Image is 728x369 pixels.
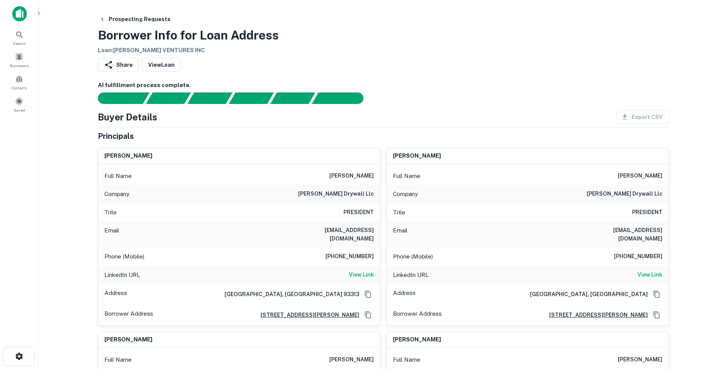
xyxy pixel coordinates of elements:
h6: View Link [349,270,374,279]
p: Full Name [104,355,132,364]
a: Search [2,27,36,48]
p: Phone (Mobile) [393,252,433,261]
p: LinkedIn URL [393,270,429,280]
button: Copy Address [362,288,374,300]
h6: [PERSON_NAME] drywall llc [587,189,662,199]
button: Prospecting Requests [96,12,173,26]
a: View Link [349,270,374,280]
span: Contacts [12,85,27,91]
h6: Loan : [PERSON_NAME] VENTURES INC [98,46,279,55]
div: Documents found, AI parsing details... [187,92,232,104]
p: Borrower Address [393,309,442,321]
h6: [EMAIL_ADDRESS][DOMAIN_NAME] [282,226,374,243]
button: Copy Address [362,309,374,321]
h6: [PERSON_NAME] [618,355,662,364]
h6: PRESIDENT [343,208,374,217]
div: Principals found, AI now looking for contact information... [229,92,274,104]
p: Full Name [393,355,420,364]
a: Saved [2,94,36,115]
h6: [GEOGRAPHIC_DATA], [GEOGRAPHIC_DATA] 93313 [218,290,359,298]
h6: [PERSON_NAME] [329,355,374,364]
h6: [PHONE_NUMBER] [614,252,662,261]
p: Borrower Address [104,309,153,321]
h5: Principals [98,130,134,142]
h6: [PERSON_NAME] [104,335,152,344]
button: Share [98,58,139,72]
p: Address [104,288,127,300]
h6: [PHONE_NUMBER] [325,252,374,261]
a: [STREET_ADDRESS][PERSON_NAME] [254,311,359,319]
button: Copy Address [651,288,662,300]
p: Email [104,226,119,243]
h6: [PERSON_NAME] [618,171,662,181]
h3: Borrower Info for Loan Address [98,26,279,44]
p: Title [104,208,117,217]
div: Principals found, still searching for contact information. This may take time... [270,92,315,104]
img: capitalize-icon.png [12,6,27,21]
p: Company [104,189,129,199]
h4: Buyer Details [98,110,157,124]
h6: [PERSON_NAME] [104,152,152,160]
p: LinkedIn URL [104,270,140,280]
p: Full Name [104,171,132,181]
button: Copy Address [651,309,662,321]
p: Phone (Mobile) [104,252,144,261]
p: Full Name [393,171,420,181]
h6: [PERSON_NAME] [393,152,441,160]
h6: [PERSON_NAME] [329,171,374,181]
span: Saved [14,107,25,113]
p: Company [393,189,418,199]
iframe: Chat Widget [690,308,728,344]
h6: [GEOGRAPHIC_DATA], [GEOGRAPHIC_DATA] [524,290,648,298]
a: Contacts [2,72,36,92]
span: Search [13,40,26,46]
div: Sending borrower request to AI... [89,92,146,104]
p: Email [393,226,408,243]
div: Your request is received and processing... [146,92,191,104]
a: [STREET_ADDRESS][PERSON_NAME] [543,311,648,319]
h6: [PERSON_NAME] drywall llc [298,189,374,199]
h6: View Link [637,270,662,279]
h6: [PERSON_NAME] [393,335,441,344]
div: AI fulfillment process complete. [312,92,373,104]
h6: PRESIDENT [632,208,662,217]
h6: AI fulfillment process complete. [98,81,669,90]
h6: [EMAIL_ADDRESS][DOMAIN_NAME] [570,226,662,243]
a: ViewLoan [142,58,181,72]
span: Borrowers [10,63,28,69]
p: Title [393,208,405,217]
p: Address [393,288,416,300]
a: Borrowers [2,49,36,70]
a: View Link [637,270,662,280]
